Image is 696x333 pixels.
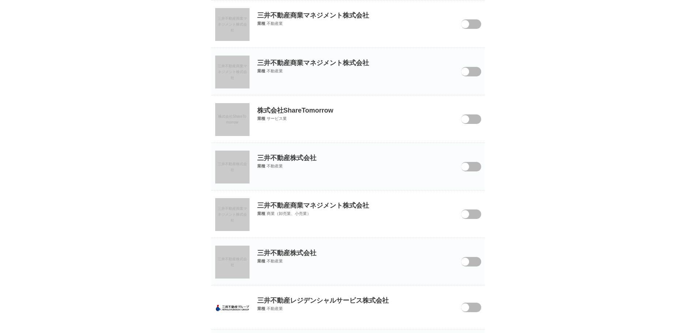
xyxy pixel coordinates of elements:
span: 不動産業 [267,21,283,26]
p: 三井不動産商業マネジメント株式会社 [212,190,485,210]
p: 三井不動産株式会社 [212,238,485,257]
span: 三井不動産株式会社 [218,257,247,267]
span: 不動産業 [267,164,283,168]
span: サービス業 [267,116,287,121]
span: 不動産業 [267,306,283,311]
a: 株式会社ShareTomorrow [215,103,250,136]
span: 不動産業 [267,69,283,73]
a: 三井不動産商業マネジメント株式会社 [215,8,250,41]
span: 商業（卸売業、小売業） [267,211,311,216]
img: 6312a7a6f0c548e1beb7883e790afa0e-f023403d52c236c32a1990e240818f81.png [215,303,250,312]
a: 三井不動産株式会社 [215,246,250,279]
a: 三井不動産商業マネジメント株式会社 [215,56,250,88]
span: 業種 [257,211,265,216]
span: 業種 [257,164,265,168]
p: 株式会社ShareTomorrow [212,95,485,115]
a: 三井不動産商業マネジメント株式会社 [215,198,250,231]
span: 三井不動産株式会社 [218,162,247,172]
a: 三井不動産株式会社 [215,151,250,183]
p: 三井不動産商業マネジメント株式会社 [212,48,485,67]
span: 業種 [257,116,265,121]
span: 三井不動産商業マネジメント株式会社 [218,207,247,222]
span: 業種 [257,259,265,263]
span: 三井不動産商業マネジメント株式会社 [218,64,247,80]
span: 業種 [257,306,265,311]
span: 三井不動産商業マネジメント株式会社 [218,16,247,32]
p: 三井不動産商業マネジメント株式会社 [212,0,485,20]
span: 業種 [257,69,265,73]
span: 業種 [257,21,265,26]
p: 三井不動産レジデンシャルサービス株式会社 [212,285,485,305]
p: 三井不動産株式会社 [212,143,485,162]
span: 不動産業 [267,259,283,263]
span: 株式会社ShareTomorrow [218,114,246,124]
